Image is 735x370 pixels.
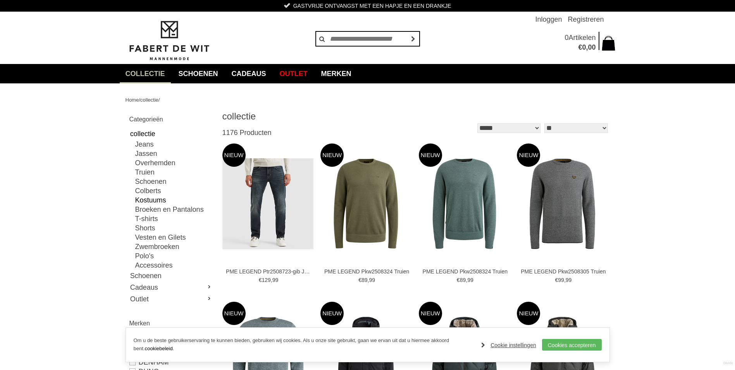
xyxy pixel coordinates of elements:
a: PME LEGEND Pkw2508324 Truien [422,268,508,275]
a: Cookie instellingen [481,339,536,351]
a: Accessoires [135,261,213,270]
a: Schoenen [135,177,213,186]
a: Merken [315,64,357,83]
a: Jeans [135,140,213,149]
span: 0 [565,34,568,41]
a: PME LEGEND Ptr2508723-gib Jeans [226,268,311,275]
img: PME LEGEND Pkw2508324 Truien [320,158,411,249]
a: Broeken en Pantalons [135,205,213,214]
a: Truien [135,168,213,177]
a: T-shirts [135,214,213,223]
a: Vesten en Gilets [135,233,213,242]
a: Outlet [129,293,213,305]
img: PME LEGEND Ptr2508723-gib Jeans [222,158,313,249]
span: , [271,277,272,283]
a: Zwembroeken [135,242,213,251]
span: 1176 Producten [222,129,272,137]
h2: Merken [129,318,213,328]
span: 129 [262,277,270,283]
a: Colberts [135,186,213,195]
span: 00 [588,43,596,51]
span: / [139,97,140,103]
span: 99 [272,277,279,283]
a: Registreren [568,12,604,27]
img: Fabert de Wit [126,20,213,62]
img: PME LEGEND Pkw2508305 Truien [517,158,608,249]
span: € [457,277,460,283]
a: Cadeaus [129,282,213,293]
span: , [466,277,467,283]
a: Kostuums [135,195,213,205]
a: collectie [129,128,213,140]
span: 89 [460,277,466,283]
a: PME LEGEND Pkw2508305 Truien [521,268,606,275]
a: Cadeaus [226,64,272,83]
a: collectie [140,97,158,103]
img: PME LEGEND Pkw2508324 Truien [419,158,510,249]
h1: collectie [222,111,416,122]
a: Home [126,97,139,103]
h2: Categorieën [129,114,213,124]
span: 99 [467,277,473,283]
a: Polo's [135,251,213,261]
span: 99 [369,277,375,283]
a: Cookies accepteren [542,339,602,351]
a: Shorts [135,223,213,233]
a: cookiebeleid [145,346,172,351]
span: 89 [361,277,368,283]
span: 99 [558,277,564,283]
span: € [578,43,582,51]
span: Artikelen [568,34,596,41]
a: Overhemden [135,158,213,168]
span: , [586,43,588,51]
a: collectie [120,64,171,83]
span: € [358,277,361,283]
span: 99 [566,277,572,283]
p: Om u de beste gebruikerservaring te kunnen bieden, gebruiken wij cookies. Als u onze site gebruik... [134,337,474,353]
a: Inloggen [535,12,562,27]
a: Schoenen [173,64,224,83]
a: Schoenen [129,270,213,282]
a: Divide [723,358,733,368]
span: € [259,277,262,283]
span: 0 [582,43,586,51]
span: / [158,97,160,103]
span: , [564,277,566,283]
a: PME LEGEND Pkw2508324 Truien [324,268,410,275]
span: € [555,277,558,283]
a: Jassen [135,149,213,158]
span: , [368,277,369,283]
a: DENHAM [129,358,213,367]
a: Outlet [274,64,313,83]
